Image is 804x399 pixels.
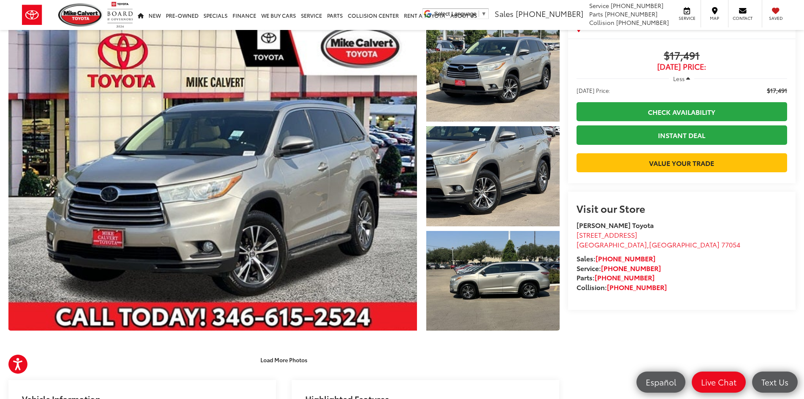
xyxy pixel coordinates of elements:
[577,263,661,273] strong: Service:
[766,15,785,21] span: Saved
[697,377,741,387] span: Live Chat
[495,8,514,19] span: Sales
[605,10,658,18] span: [PHONE_NUMBER]
[58,3,103,27] img: Mike Calvert Toyota
[577,125,787,144] a: Instant Deal
[426,231,560,331] a: Expand Photo 3
[636,372,685,393] a: Español
[8,22,417,331] a: Expand Photo 0
[577,239,740,249] span: ,
[677,15,696,21] span: Service
[705,15,724,21] span: Map
[577,102,787,121] a: Check Availability
[596,253,655,263] a: [PHONE_NUMBER]
[577,153,787,172] a: Value Your Trade
[577,272,655,282] strong: Parts:
[4,20,421,332] img: 2016 Toyota Highlander XLE V6
[611,1,663,10] span: [PHONE_NUMBER]
[595,272,655,282] a: [PHONE_NUMBER]
[673,75,685,82] span: Less
[577,253,655,263] strong: Sales:
[733,15,753,21] span: Contact
[577,230,740,249] a: [STREET_ADDRESS] [GEOGRAPHIC_DATA],[GEOGRAPHIC_DATA] 77054
[577,50,787,62] span: $17,491
[589,10,603,18] span: Parts
[516,8,583,19] span: [PHONE_NUMBER]
[254,352,313,367] button: Load More Photos
[425,230,560,332] img: 2016 Toyota Highlander XLE V6
[426,126,560,226] a: Expand Photo 2
[577,239,647,249] span: [GEOGRAPHIC_DATA]
[425,20,560,122] img: 2016 Toyota Highlander XLE V6
[642,377,680,387] span: Español
[589,1,609,10] span: Service
[649,239,720,249] span: [GEOGRAPHIC_DATA]
[577,203,787,214] h2: Visit our Store
[601,263,661,273] a: [PHONE_NUMBER]
[616,18,669,27] span: [PHONE_NUMBER]
[757,377,793,387] span: Text Us
[752,372,798,393] a: Text Us
[577,62,787,71] span: [DATE] Price:
[589,18,615,27] span: Collision
[577,220,654,230] strong: [PERSON_NAME] Toyota
[669,71,694,86] button: Less
[425,125,560,227] img: 2016 Toyota Highlander XLE V6
[577,230,637,239] span: [STREET_ADDRESS]
[481,11,487,17] span: ▼
[767,86,787,95] span: $17,491
[577,86,610,95] span: [DATE] Price:
[692,372,746,393] a: Live Chat
[577,282,667,292] strong: Collision:
[607,282,667,292] a: [PHONE_NUMBER]
[721,239,740,249] span: 77054
[426,22,560,122] a: Expand Photo 1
